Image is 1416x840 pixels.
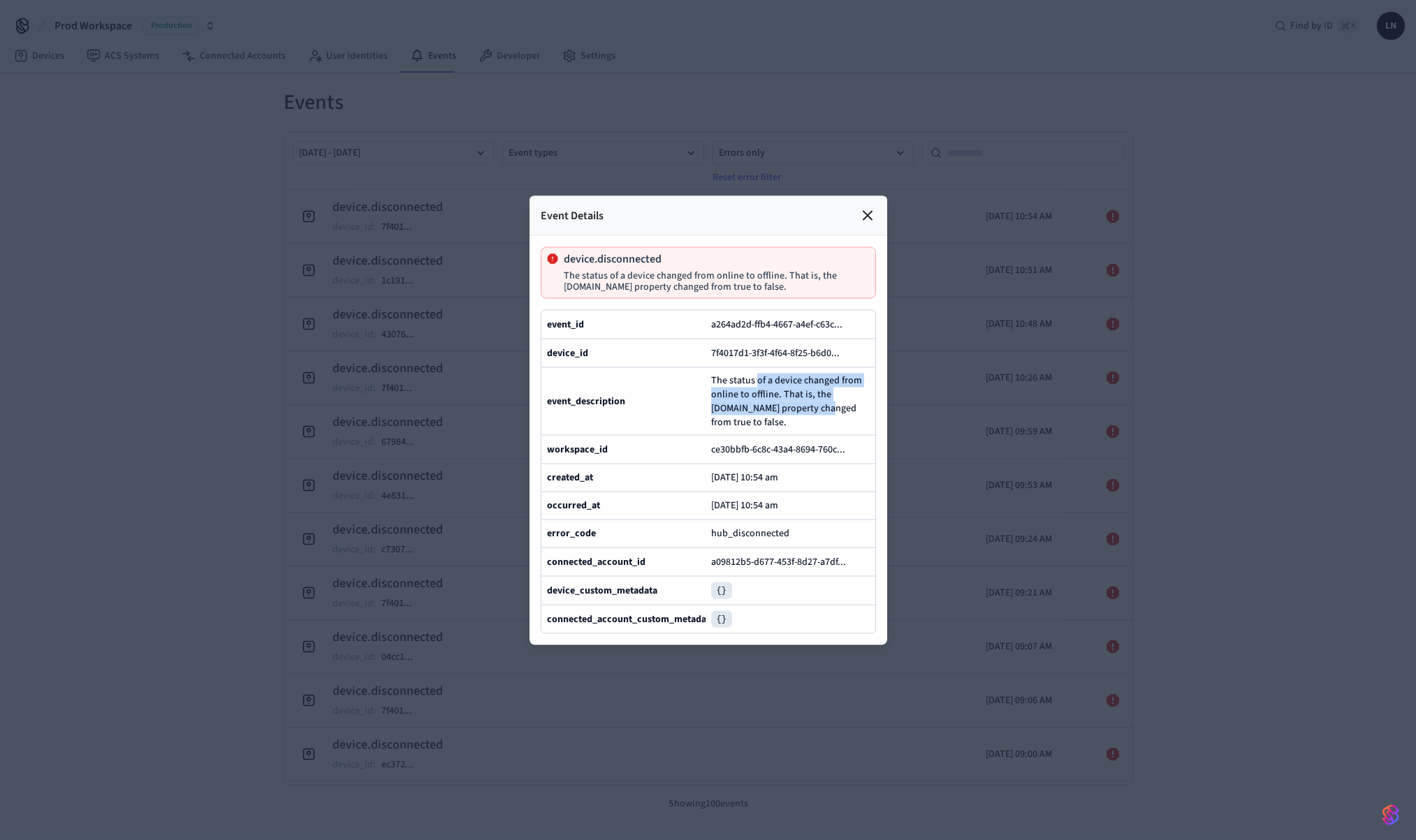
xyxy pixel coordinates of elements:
[547,583,657,597] b: device_custom_metadata
[547,346,588,360] b: device_id
[708,441,859,457] button: ce30bbfb-6c8c-43a4-8694-760c...
[711,610,732,627] pre: {}
[711,472,778,483] p: [DATE] 10:54 am
[547,499,600,513] b: occurred_at
[547,612,715,626] b: connected_account_custom_metadata
[711,500,778,511] p: [DATE] 10:54 am
[547,554,645,568] b: connected_account_id
[711,373,870,429] span: The status of a device changed from online to offline. That is, the [DOMAIN_NAME] property change...
[708,553,860,570] button: a09812b5-d677-453f-8d27-a7df...
[547,526,596,540] b: error_code
[547,471,593,485] b: created_at
[708,316,856,332] button: a264ad2d-ffb4-4667-a4ef-c63c...
[564,270,864,292] p: The status of a device changed from online to offline. That is, the [DOMAIN_NAME] property change...
[711,526,789,540] span: hub_disconnected
[1382,804,1399,826] img: SeamLogoGradient.69752ec5.svg
[711,582,732,598] pre: {}
[541,207,604,223] p: Event Details
[564,253,864,264] p: device.disconnected
[547,317,584,331] b: event_id
[547,442,608,456] b: workspace_id
[547,394,625,408] b: event_description
[708,344,854,361] button: 7f4017d1-3f3f-4f64-8f25-b6d0...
